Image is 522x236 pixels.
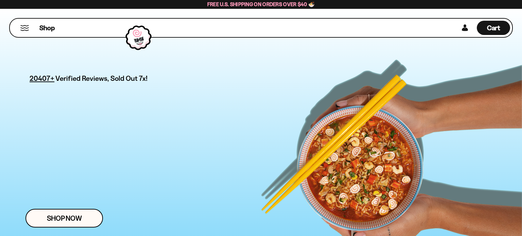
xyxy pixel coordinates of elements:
a: Shop [39,21,55,35]
button: Mobile Menu Trigger [20,25,29,31]
span: Shop Now [47,215,82,222]
div: Cart [477,19,510,37]
span: 20407+ [30,73,54,84]
span: Cart [487,24,500,32]
span: Free U.S. Shipping on Orders over $40 🍜 [207,1,315,7]
a: Shop Now [25,209,103,228]
span: Shop [39,23,55,33]
span: Verified Reviews, Sold Out 7x! [55,74,147,83]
